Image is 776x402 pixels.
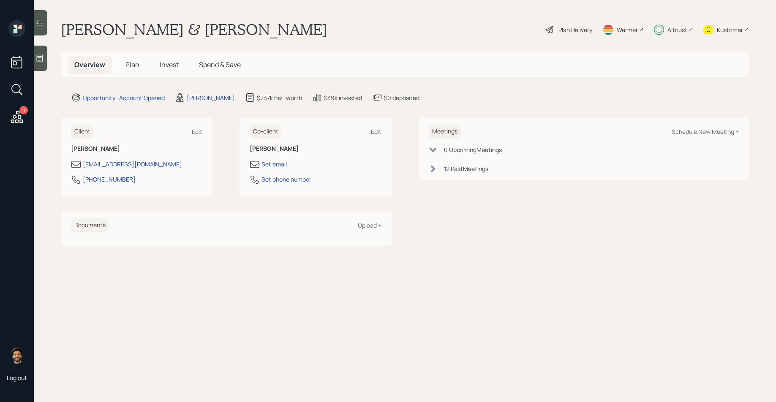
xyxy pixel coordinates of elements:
div: Schedule New Meeting + [672,128,739,136]
div: Set email [261,160,287,168]
h6: [PERSON_NAME] [250,145,381,152]
div: 0 Upcoming Meeting s [444,145,502,154]
h6: Client [71,125,94,139]
h6: Co-client [250,125,282,139]
div: Edit [371,128,381,136]
div: [EMAIL_ADDRESS][DOMAIN_NAME] [83,160,182,168]
div: 11 [19,106,28,114]
div: $237k net-worth [257,93,302,102]
h6: Meetings [429,125,461,139]
h6: [PERSON_NAME] [71,145,202,152]
div: Altruist [667,25,687,34]
span: Overview [74,60,105,69]
div: Edit [192,128,202,136]
div: Plan Delivery [558,25,592,34]
div: Kustomer [717,25,743,34]
h1: [PERSON_NAME] & [PERSON_NAME] [61,20,327,39]
span: Plan [125,60,139,69]
div: 12 Past Meeting s [444,164,488,173]
img: eric-schwartz-headshot.png [8,347,25,364]
div: Set phone number [261,175,311,184]
div: Log out [7,374,27,382]
div: Warmer [617,25,638,34]
div: [PHONE_NUMBER] [83,175,136,184]
div: Upload + [358,221,381,229]
h6: Documents [71,218,109,232]
div: $0 deposited [384,93,419,102]
div: Opportunity · Account Opened [83,93,165,102]
div: $39k invested [324,93,362,102]
div: [PERSON_NAME] [187,93,235,102]
span: Invest [160,60,179,69]
span: Spend & Save [199,60,241,69]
